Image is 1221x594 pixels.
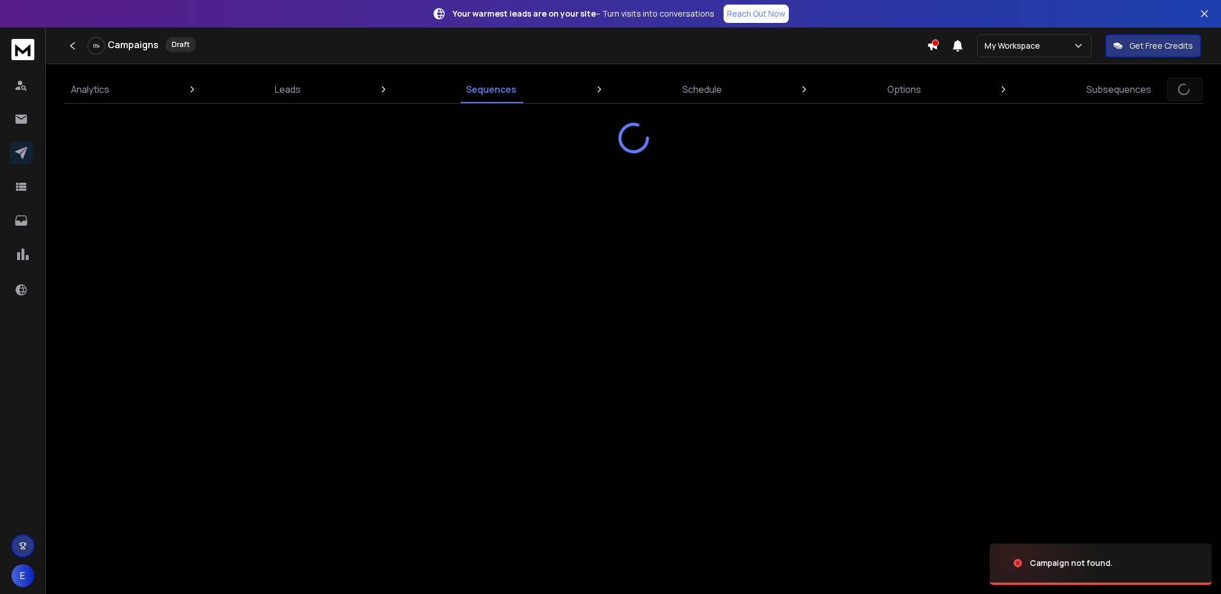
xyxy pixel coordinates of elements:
p: Options [887,82,921,96]
div: Campaign not found. [1030,557,1113,569]
a: Reach Out Now [724,5,789,23]
a: Leads [268,76,307,103]
img: logo [11,39,34,60]
p: 0 % [93,42,100,49]
button: E [11,564,34,587]
a: Subsequences [1080,76,1158,103]
p: – Turn visits into conversations [453,8,714,19]
p: Schedule [682,82,722,96]
img: image [990,532,1104,594]
h1: Campaigns [108,38,159,52]
p: Subsequences [1086,82,1151,96]
p: Reach Out Now [727,8,785,19]
div: Draft [165,37,196,52]
button: Get Free Credits [1105,34,1201,57]
a: Schedule [675,76,729,103]
p: Sequences [466,82,516,96]
a: Sequences [459,76,523,103]
p: Leads [275,82,301,96]
p: Analytics [71,82,109,96]
strong: Your warmest leads are on your site [453,8,596,19]
a: Options [880,76,928,103]
p: Get Free Credits [1129,40,1193,52]
p: My Workspace [985,40,1045,52]
a: Analytics [64,76,116,103]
